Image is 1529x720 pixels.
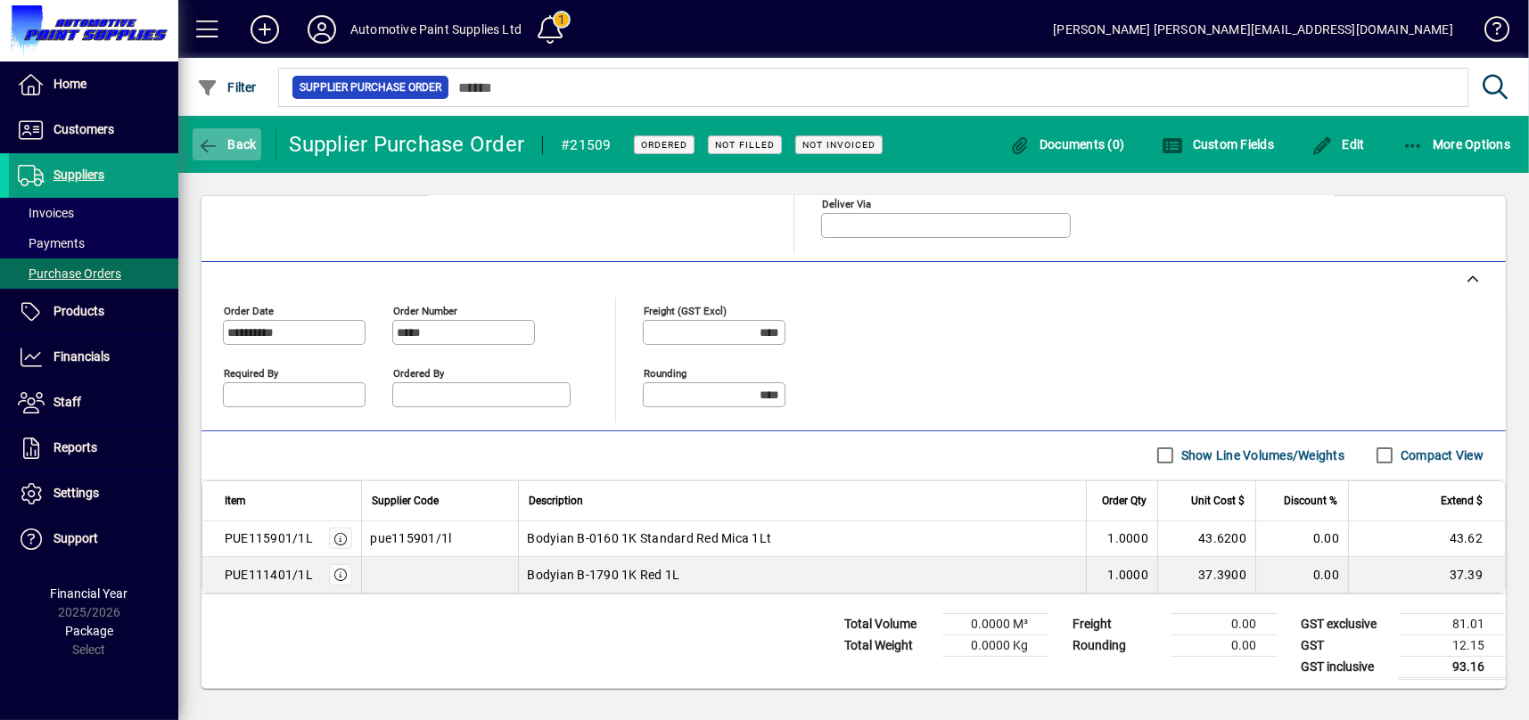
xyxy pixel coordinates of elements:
[942,634,1049,656] td: 0.0000 Kg
[1307,128,1369,160] button: Edit
[9,517,178,561] a: Support
[9,62,178,107] a: Home
[1402,137,1511,151] span: More Options
[9,228,178,258] a: Payments
[1292,613,1399,634] td: GST exclusive
[65,624,113,638] span: Package
[224,304,274,316] mat-label: Order date
[293,13,350,45] button: Profile
[1399,656,1506,678] td: 93.16
[18,266,121,281] span: Purchase Orders
[1102,491,1147,511] span: Order Qty
[715,139,775,151] span: Not Filled
[9,290,178,334] a: Products
[1348,557,1505,593] td: 37.39
[373,491,440,511] span: Supplier Code
[1064,634,1171,656] td: Rounding
[236,13,293,45] button: Add
[53,304,104,318] span: Products
[1171,613,1278,634] td: 0.00
[835,613,942,634] td: Total Volume
[9,198,178,228] a: Invoices
[9,426,178,470] a: Reports
[1441,491,1483,511] span: Extend $
[300,78,441,96] span: Supplier Purchase Order
[9,380,178,425] a: Staff
[1292,656,1399,678] td: GST inclusive
[1086,521,1157,557] td: 1.0000
[1005,128,1130,160] button: Documents (0)
[1171,634,1278,656] td: 0.00
[9,108,178,152] a: Customers
[802,139,875,151] span: Not Invoiced
[1178,446,1344,464] label: Show Line Volumes/Weights
[1157,128,1278,160] button: Custom Fields
[1009,137,1125,151] span: Documents (0)
[9,258,178,289] a: Purchase Orders
[1398,128,1516,160] button: More Options
[225,529,313,547] div: PUE115901/1L
[1064,613,1171,634] td: Freight
[393,366,444,379] mat-label: Ordered by
[644,366,686,379] mat-label: Rounding
[51,586,128,601] span: Financial Year
[224,366,278,379] mat-label: Required by
[1157,557,1255,593] td: 37.3900
[9,471,178,516] a: Settings
[197,137,257,151] span: Back
[1162,137,1274,151] span: Custom Fields
[18,206,74,220] span: Invoices
[53,349,110,364] span: Financials
[1255,521,1348,557] td: 0.00
[290,130,525,159] div: Supplier Purchase Order
[53,122,114,136] span: Customers
[822,197,871,209] mat-label: Deliver via
[528,566,680,584] span: Bodyian B-1790 1K Red 1L
[1348,521,1505,557] td: 43.62
[350,15,522,44] div: Automotive Paint Supplies Ltd
[225,566,313,584] div: PUE111401/1L
[1157,521,1255,557] td: 43.6200
[393,304,457,316] mat-label: Order number
[1053,15,1453,44] div: [PERSON_NAME] [PERSON_NAME][EMAIL_ADDRESS][DOMAIN_NAME]
[18,236,85,250] span: Payments
[1292,634,1399,656] td: GST
[1471,4,1507,61] a: Knowledge Base
[1399,634,1506,656] td: 12.15
[1255,557,1348,593] td: 0.00
[178,128,276,160] app-page-header-button: Back
[528,529,772,547] span: Bodyian B-0160 1K Standard Red Mica 1Lt
[53,77,86,91] span: Home
[193,128,261,160] button: Back
[53,531,98,545] span: Support
[53,440,97,454] span: Reports
[644,304,727,316] mat-label: Freight (GST excl)
[9,335,178,380] a: Financials
[197,80,257,94] span: Filter
[53,486,99,500] span: Settings
[1397,446,1484,464] label: Compact View
[942,613,1049,634] td: 0.0000 M³
[1399,613,1506,634] td: 81.01
[361,521,518,557] td: pue115901/1l
[835,634,942,656] td: Total Weight
[1086,557,1157,593] td: 1.0000
[53,395,81,409] span: Staff
[225,491,246,511] span: Item
[53,168,104,182] span: Suppliers
[1191,491,1245,511] span: Unit Cost $
[1284,491,1337,511] span: Discount %
[193,71,261,103] button: Filter
[561,131,612,160] div: #21509
[641,139,687,151] span: Ordered
[1311,137,1365,151] span: Edit
[530,491,584,511] span: Description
